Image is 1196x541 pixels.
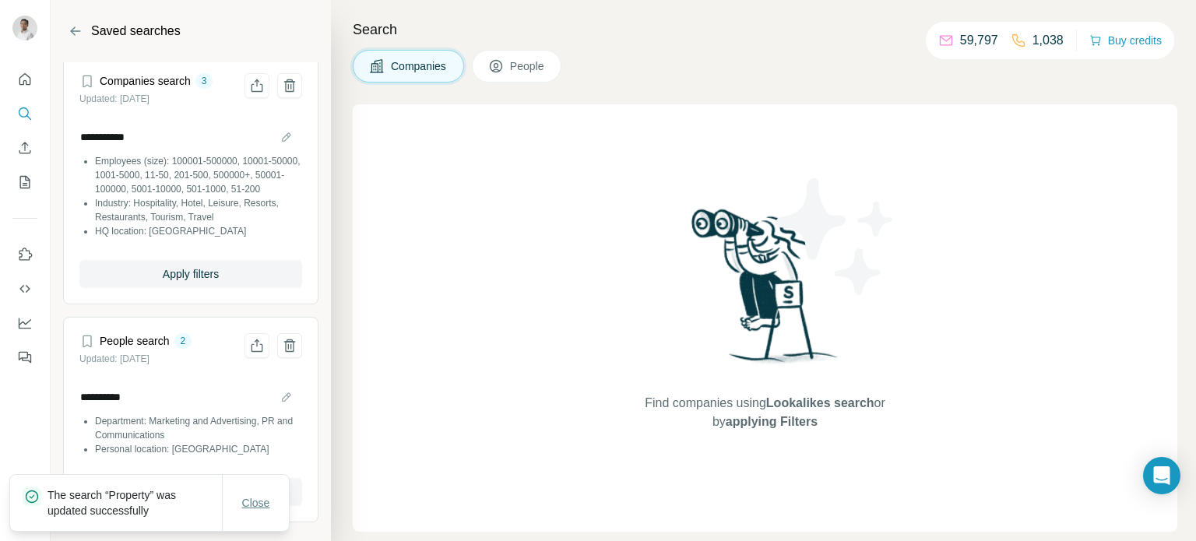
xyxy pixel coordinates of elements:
button: Delete saved search [277,73,302,98]
button: My lists [12,168,37,196]
button: Back [63,19,88,44]
img: Surfe Illustration - Woman searching with binoculars [684,205,846,378]
small: Updated: [DATE] [79,353,149,364]
button: Share filters [244,333,269,358]
h4: Companies search [100,73,191,89]
button: Delete saved search [277,333,302,358]
span: Close [242,495,270,511]
li: Employees (size): 100001-500000, 10001-50000, 1001-5000, 11-50, 201-500, 500000+, 50001-100000, 5... [95,154,302,196]
li: Personal location: [GEOGRAPHIC_DATA] [95,442,302,456]
button: Use Surfe API [12,275,37,303]
p: 59,797 [960,31,998,50]
span: People [510,58,546,74]
li: HQ location: [GEOGRAPHIC_DATA] [95,224,302,238]
span: Find companies using or by [640,394,889,431]
button: Enrich CSV [12,134,37,162]
span: Apply filters [163,266,219,282]
h4: People search [100,333,170,349]
li: Industry: Hospitality, Hotel, Leisure, Resorts, Restaurants, Tourism, Travel [95,196,302,224]
div: Open Intercom Messenger [1143,457,1180,494]
button: Apply filters [79,260,302,288]
button: Use Surfe on LinkedIn [12,241,37,269]
span: Companies [391,58,448,74]
h2: Saved searches [91,22,181,40]
p: 1,038 [1032,31,1064,50]
button: Dashboard [12,309,37,337]
span: applying Filters [726,415,818,428]
input: Search name [79,126,302,148]
img: Avatar [12,16,37,40]
img: Surfe Illustration - Stars [765,167,906,307]
div: 3 [195,74,213,88]
small: Updated: [DATE] [79,93,149,104]
span: Lookalikes search [766,396,874,409]
button: Search [12,100,37,128]
input: Search name [79,386,302,408]
button: Close [231,489,281,517]
h4: Search [353,19,1177,40]
button: Quick start [12,65,37,93]
li: Department: Marketing and Advertising, PR and Communications [95,414,302,442]
button: Feedback [12,343,37,371]
button: Share filters [244,73,269,98]
div: 2 [174,334,192,348]
button: Buy credits [1089,30,1162,51]
p: The search “Property” was updated successfully [47,487,222,518]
